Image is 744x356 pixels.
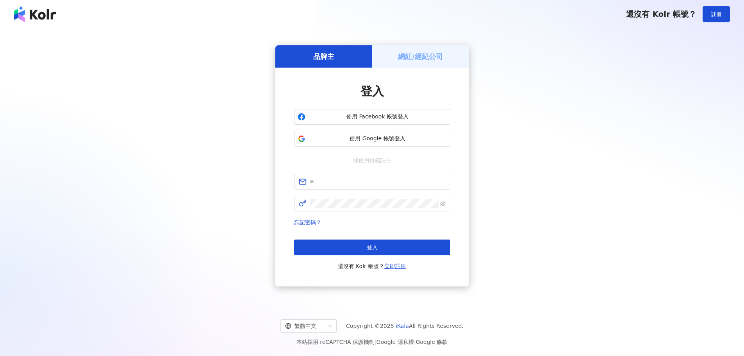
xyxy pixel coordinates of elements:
[309,113,447,121] span: 使用 Facebook 帳號登入
[703,6,730,22] button: 註冊
[338,261,407,271] span: 還沒有 Kolr 帳號？
[346,321,464,331] span: Copyright © 2025 All Rights Reserved.
[396,323,409,329] a: iKala
[440,201,446,206] span: eye-invisible
[294,109,450,125] button: 使用 Facebook 帳號登入
[309,135,447,143] span: 使用 Google 帳號登入
[348,156,397,165] span: 或使用信箱註冊
[313,52,334,61] h5: 品牌主
[398,52,443,61] h5: 網紅/經紀公司
[294,240,450,255] button: 登入
[416,339,448,345] a: Google 條款
[14,6,56,22] img: logo
[711,11,722,17] span: 註冊
[360,84,384,98] span: 登入
[294,131,450,147] button: 使用 Google 帳號登入
[384,263,406,269] a: 立即註冊
[626,9,696,19] span: 還沒有 Kolr 帳號？
[296,337,448,347] span: 本站採用 reCAPTCHA 保護機制
[294,219,321,225] a: 忘記密碼？
[414,339,416,345] span: |
[375,339,376,345] span: |
[376,339,414,345] a: Google 隱私權
[285,320,325,332] div: 繁體中文
[367,244,378,250] span: 登入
